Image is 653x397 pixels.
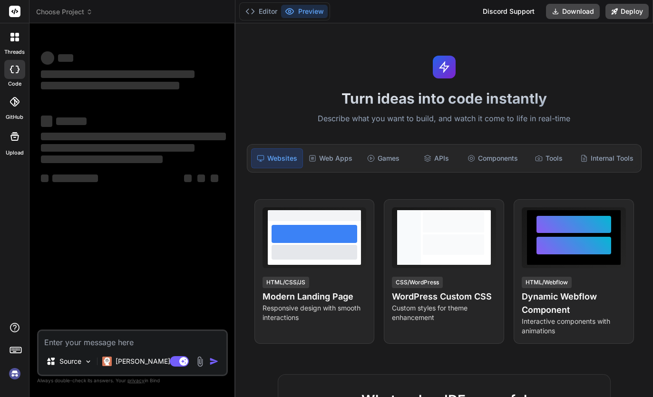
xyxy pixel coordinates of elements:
span: ‌ [197,174,205,182]
label: GitHub [6,113,23,121]
p: Describe what you want to build, and watch it come to life in real-time [241,113,647,125]
div: APIs [411,148,462,168]
span: ‌ [41,70,195,78]
div: Web Apps [305,148,356,168]
p: Source [59,357,81,366]
div: Games [358,148,409,168]
div: Websites [251,148,303,168]
img: signin [7,366,23,382]
p: Custom styles for theme enhancement [392,303,496,322]
div: Components [464,148,522,168]
h4: WordPress Custom CSS [392,290,496,303]
p: Interactive components with animations [522,317,626,336]
div: HTML/Webflow [522,277,572,288]
img: attachment [195,356,205,367]
div: Discord Support [477,4,540,19]
h4: Dynamic Webflow Component [522,290,626,317]
span: ‌ [184,174,192,182]
p: Always double-check its answers. Your in Bind [37,376,228,385]
span: ‌ [52,174,98,182]
h4: Modern Landing Page [263,290,367,303]
div: Internal Tools [576,148,637,168]
p: Responsive design with smooth interactions [263,303,367,322]
div: CSS/WordPress [392,277,443,288]
label: code [8,80,21,88]
span: ‌ [211,174,218,182]
button: Preview [281,5,328,18]
img: Claude 4 Sonnet [102,357,112,366]
span: ‌ [58,54,73,62]
button: Download [546,4,600,19]
button: Deploy [605,4,649,19]
p: [PERSON_NAME] 4 S.. [116,357,186,366]
span: ‌ [41,82,179,89]
span: ‌ [56,117,87,125]
span: ‌ [41,133,226,140]
h1: Turn ideas into code instantly [241,90,647,107]
span: ‌ [41,116,52,127]
img: icon [209,357,219,366]
span: ‌ [41,51,54,65]
label: threads [4,48,25,56]
div: Tools [524,148,575,168]
label: Upload [6,149,24,157]
span: privacy [127,378,145,383]
span: ‌ [41,144,195,152]
span: ‌ [41,155,163,163]
img: Pick Models [84,358,92,366]
span: ‌ [41,174,49,182]
span: Choose Project [36,7,93,17]
div: HTML/CSS/JS [263,277,309,288]
button: Editor [242,5,281,18]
